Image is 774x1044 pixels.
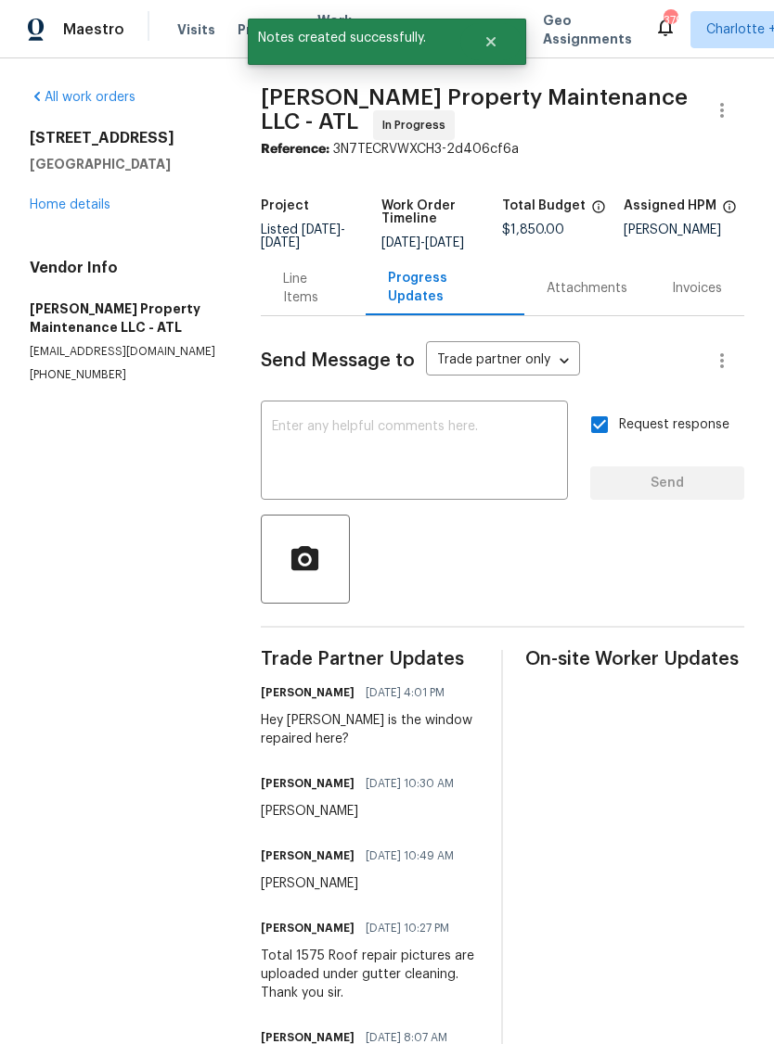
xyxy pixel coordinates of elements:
h5: Project [261,199,309,212]
a: All work orders [30,91,135,104]
h6: [PERSON_NAME] [261,847,355,865]
span: Geo Assignments [543,11,632,48]
span: - [381,236,464,249]
div: Line Items [283,270,344,307]
span: Projects [238,20,295,39]
span: [DATE] [302,223,341,236]
span: Listed [261,223,345,249]
span: The total cost of line items that have been proposed by Opendoor. This sum includes line items th... [591,199,606,223]
span: [DATE] [425,236,464,249]
h2: [STREET_ADDRESS] [30,129,216,147]
div: Invoices [672,279,722,298]
span: On-site Worker Updates [525,650,744,668]
button: Close [460,23,522,60]
span: The hpm assigned to this work order. [722,199,737,223]
span: [DATE] 4:01 PM [366,683,445,702]
div: [PERSON_NAME] [261,874,465,893]
h5: Assigned HPM [624,199,716,212]
span: Visits [177,20,215,39]
div: Progress Updates [388,269,502,306]
div: 3N7TECRVWXCH3-2d406cf6a [261,140,744,159]
div: [PERSON_NAME] [624,223,744,236]
h5: Total Budget [502,199,586,212]
h6: [PERSON_NAME] [261,683,355,702]
p: [EMAIL_ADDRESS][DOMAIN_NAME] [30,344,216,360]
span: Send Message to [261,351,415,370]
h5: [GEOGRAPHIC_DATA] [30,155,216,173]
span: In Progress [382,116,453,134]
span: Trade Partner Updates [261,650,480,668]
b: Reference: [261,143,329,156]
div: Total 1575 Roof repair pictures are uploaded under gutter cleaning. Thank you sir. [261,947,480,1002]
span: [DATE] [381,236,420,249]
span: [DATE] 10:49 AM [366,847,454,865]
span: [DATE] [261,236,300,249]
h5: [PERSON_NAME] Property Maintenance LLC - ATL [30,299,216,337]
div: 379 [664,11,677,30]
h5: Work Order Timeline [381,199,502,225]
p: [PHONE_NUMBER] [30,367,216,383]
span: Maestro [63,20,124,39]
span: [PERSON_NAME] Property Maintenance LLC - ATL [261,86,688,133]
h6: [PERSON_NAME] [261,774,355,793]
span: Request response [619,415,729,435]
h4: Vendor Info [30,259,216,277]
div: Attachments [547,279,627,298]
span: - [261,223,345,249]
a: Home details [30,198,110,211]
div: [PERSON_NAME] [261,802,465,821]
div: Hey [PERSON_NAME] is the window repaired here? [261,711,480,748]
span: [DATE] 10:27 PM [366,919,449,937]
span: Notes created successfully. [248,19,460,57]
span: Work Orders [317,11,365,48]
span: $1,850.00 [502,223,564,236]
h6: [PERSON_NAME] [261,919,355,937]
span: [DATE] 10:30 AM [366,774,454,793]
div: Trade partner only [426,346,580,376]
